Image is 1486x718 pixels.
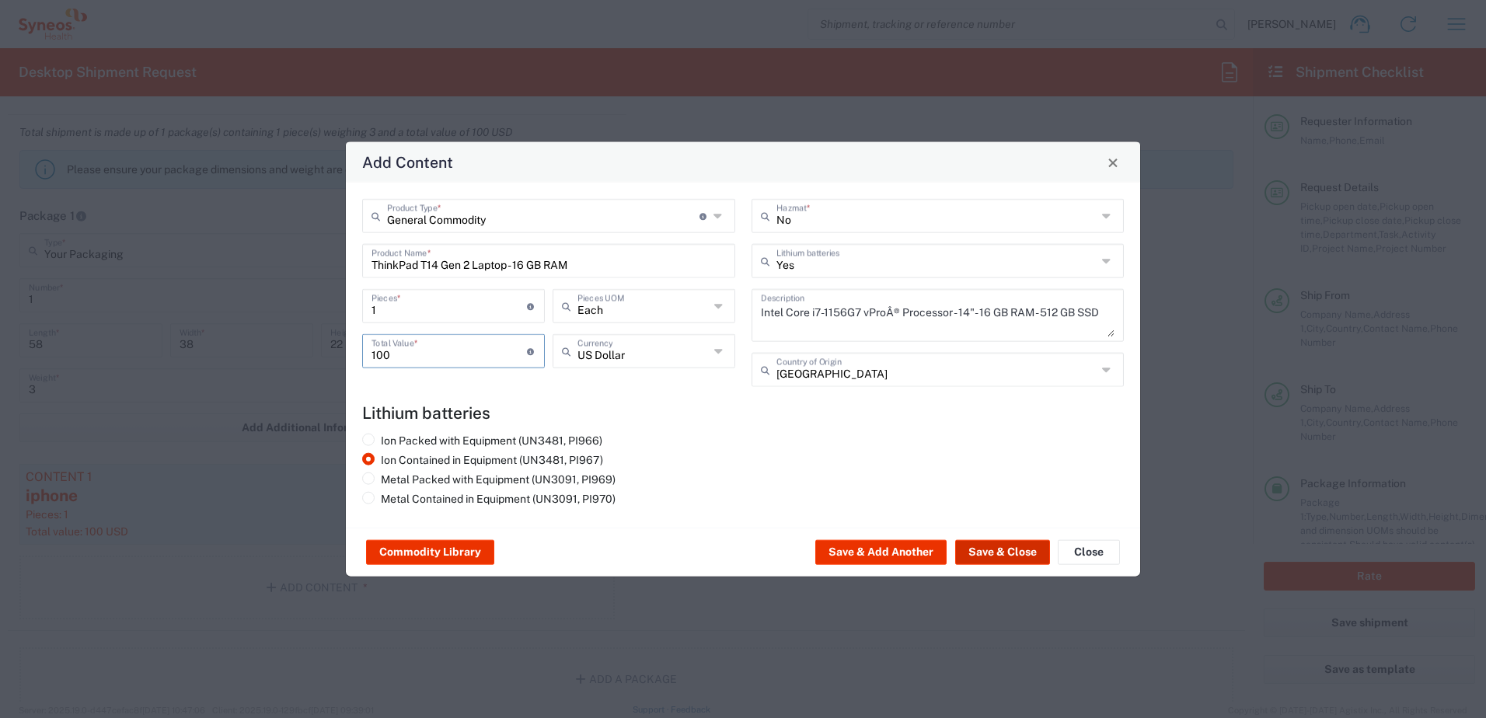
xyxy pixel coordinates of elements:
[381,473,616,486] font: Metal Packed with Equipment (UN3091, PI969)
[381,493,616,505] font: Metal Contained in Equipment (UN3091, PI970)
[1058,540,1120,565] button: Close
[362,151,453,173] h4: Add Content
[815,540,947,565] button: Save & Add Another
[381,434,602,447] font: Ion Packed with Equipment (UN3481, PI966)
[1102,152,1124,173] button: Close
[955,540,1050,565] button: Save & Close
[381,454,603,466] font: Ion Contained in Equipment (UN3481, PI967)
[366,540,494,565] button: Commodity Library
[362,403,1124,423] h4: Lithium batteries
